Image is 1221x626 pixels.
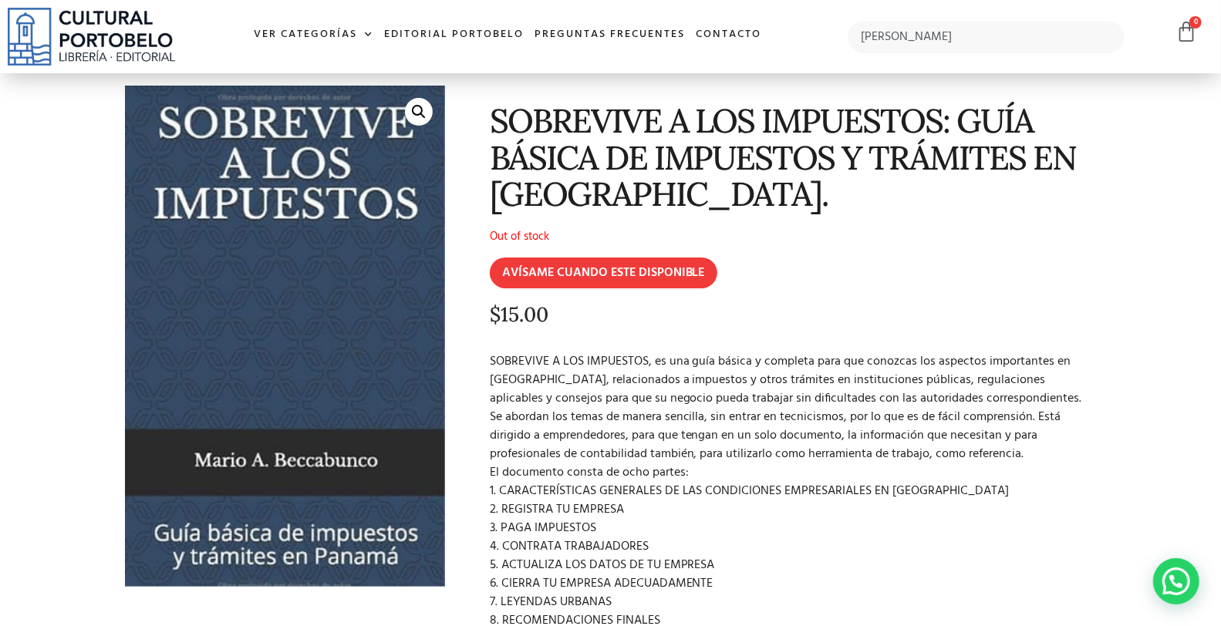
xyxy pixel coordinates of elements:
[1175,21,1197,43] a: 0
[125,86,445,586] img: sobre_los_impuestos_-_Mario_Beccabunco-1.jpg
[490,103,1092,212] h1: SOBREVIVE A LOS IMPUESTOS: GUÍA BÁSICA DE IMPUESTOS Y TRÁMITES EN [GEOGRAPHIC_DATA].
[379,19,529,52] a: Editorial Portobelo
[529,19,690,52] a: Preguntas frecuentes
[490,227,1092,246] p: Out of stock
[405,98,433,126] a: 🔍
[490,257,717,288] input: AVÍSAME CUANDO ESTE DISPONIBLE
[690,19,767,52] a: Contacto
[248,19,379,52] a: Ver Categorías
[848,21,1124,53] input: Búsqueda
[1189,16,1202,29] span: 0
[490,301,548,327] bdi: 15.00
[490,301,501,327] span: $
